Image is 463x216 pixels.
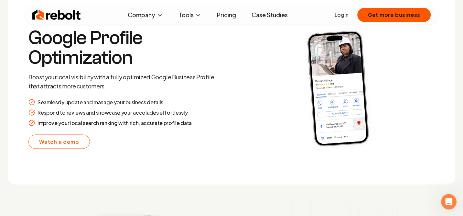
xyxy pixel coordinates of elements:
button: Get more business [357,8,431,22]
a: Watch a demo [28,134,90,149]
p: Boost your local visibility with a fully optimized Google Business Profile that attracts more cus... [28,72,215,90]
a: Pricing [212,8,241,21]
p: Seamlessly update and manage your business details [38,98,163,106]
img: Rebolt Logo [32,8,81,21]
a: Case Studies [246,8,293,21]
button: Tools [173,8,207,21]
p: Improve your local search ranking with rich, accurate profile data [38,119,192,127]
iframe: Intercom live chat [441,194,457,210]
p: Respond to reviews and showcase your accolades effortlessly [38,108,188,116]
img: Social Preview [242,13,435,164]
a: Login [334,11,348,19]
button: Company [123,8,168,21]
h3: Google Profile Optimization [28,28,215,67]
